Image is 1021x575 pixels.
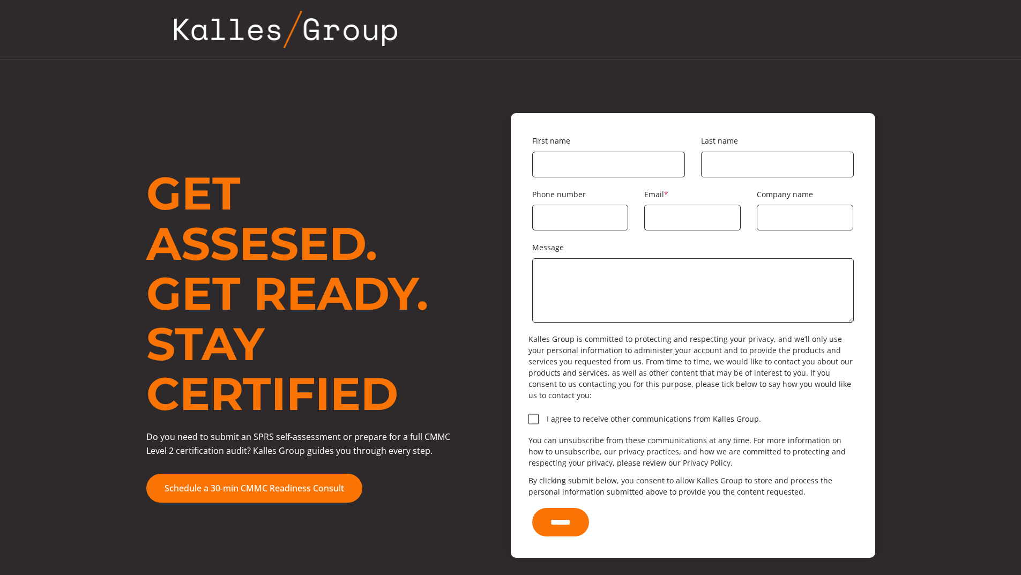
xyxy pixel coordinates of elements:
[532,136,570,146] span: First name
[146,431,450,457] span: Do you need to submit an SPRS self-assessment or prepare for a full CMMC Level 2 certification au...
[146,474,362,503] a: Schedule a 30‑min CMMC Readiness Consult
[528,475,858,497] div: By clicking submit below, you consent to allow Kalles Group to store and process the personal inf...
[146,168,468,419] h1: Get Assesed. Get Ready. Stay Certified
[528,333,858,401] div: Kalles Group is committed to protecting and respecting your privacy, and we’ll only use your pers...
[532,189,586,199] span: Phone number
[532,242,564,252] span: Message
[757,189,813,199] span: Company name
[701,136,738,146] span: Last name
[174,11,397,48] img: KG-Logo-Full
[547,414,858,424] span: I agree to receive other communications from Kalles Group.
[528,435,858,468] div: You can unsubscribe from these communications at any time. For more information on how to unsubsc...
[644,189,664,199] span: Email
